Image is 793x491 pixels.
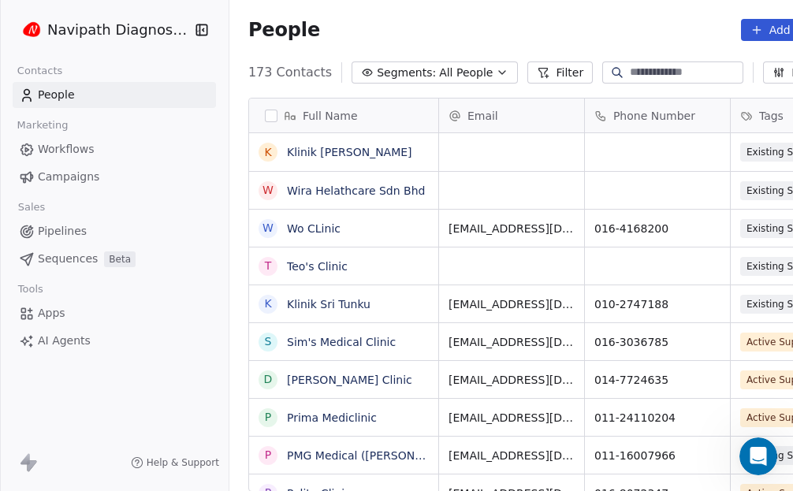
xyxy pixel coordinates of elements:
a: Workflows [13,136,216,162]
span: Email [467,108,498,124]
a: Klinik Sri Tunku [287,298,370,311]
div: Fin says… [13,138,303,292]
a: Klinik [PERSON_NAME] [287,146,412,158]
span: Beta [104,251,136,267]
span: Segments: [377,65,436,81]
span: 016-3036785 [594,334,720,350]
div: what's wrong with my account? [116,100,290,116]
span: People [248,18,320,42]
button: go back [10,6,40,36]
div: D [264,371,273,388]
button: Navipath Diagnostics Sdn Bhd [19,17,181,43]
span: Tags [759,108,784,124]
div: You’ll get replies here and in your email:✉️[EMAIL_ADDRESS][DOMAIN_NAME]Our usual reply time🕒1 da... [13,138,259,258]
span: People [38,87,75,103]
a: Help & Support [131,456,219,469]
div: Phone Number [585,99,730,132]
a: Wo CLinic [287,222,341,235]
textarea: Message… [13,337,302,364]
span: [EMAIL_ADDRESS][DOMAIN_NAME] [449,334,575,350]
span: 014-7724635 [594,372,720,388]
button: Gif picker [50,370,62,383]
iframe: Intercom live chat [739,437,777,475]
div: Daniel says… [13,91,303,138]
span: [EMAIL_ADDRESS][DOMAIN_NAME] [449,410,575,426]
button: Home [247,6,277,36]
span: 016-4168200 [594,221,720,236]
span: Pipelines [38,223,87,240]
b: 1 day [39,233,73,246]
span: [EMAIL_ADDRESS][DOMAIN_NAME] [449,448,575,463]
span: Workflows [38,141,95,158]
span: Apps [38,305,65,322]
h1: Fin [76,15,95,27]
a: AI Agents [13,328,216,354]
span: Navipath Diagnostics Sdn Bhd [47,20,189,40]
div: W [262,220,274,236]
span: 011-24110204 [594,410,720,426]
div: You’ll get replies here and in your email: ✉️ [25,147,246,209]
div: Our usual reply time 🕒 [25,217,246,247]
img: Profile image for Fin [45,9,70,34]
span: 010-2747188 [594,296,720,312]
div: T [265,258,272,274]
a: [PERSON_NAME] Clinic [287,374,412,386]
span: Contacts [10,59,69,83]
div: P [265,447,271,463]
img: Logo%20500x500%20px%20(7).png [22,20,41,39]
a: Wira Helathcare Sdn Bhd [287,184,425,197]
span: Marketing [10,113,75,137]
div: Full Name [249,99,438,132]
button: Emoji picker [24,370,37,383]
span: Help & Support [147,456,219,469]
a: Apps [13,300,216,326]
button: Upload attachment [75,370,87,383]
a: People [13,82,216,108]
div: P [265,409,271,426]
span: All People [439,65,493,81]
a: SequencesBeta [13,246,216,272]
div: what's wrong with my account? [103,91,303,125]
a: Pipelines [13,218,216,244]
span: [EMAIL_ADDRESS][DOMAIN_NAME] [449,296,575,312]
b: [EMAIL_ADDRESS][DOMAIN_NAME] [25,179,151,207]
span: AI Agents [38,333,91,349]
span: Campaigns [38,169,99,185]
div: K [264,296,271,312]
span: Sales [11,195,52,219]
div: S [264,333,271,350]
span: [EMAIL_ADDRESS][DOMAIN_NAME] [449,372,575,388]
span: Full Name [303,108,358,124]
span: 173 Contacts [248,63,332,82]
a: Campaigns [13,164,216,190]
div: K [264,144,271,161]
a: Teo's Clinic [287,260,348,273]
a: Prima Mediclinic [287,411,377,424]
a: PMG Medical ([PERSON_NAME]) [287,449,461,462]
div: Email [439,99,584,132]
button: Send a message… [270,364,296,389]
span: 011-16007966 [594,448,720,463]
span: [EMAIL_ADDRESS][DOMAIN_NAME] [449,221,575,236]
span: Sequences [38,251,98,267]
div: Close [277,6,305,35]
a: Sim's Medical Clinic [287,336,396,348]
div: W [262,182,274,199]
div: Fin • 7m ago [25,260,87,270]
span: Phone Number [613,108,695,124]
button: Filter [527,61,593,84]
span: Tools [11,277,50,301]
